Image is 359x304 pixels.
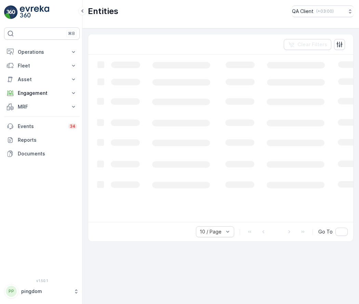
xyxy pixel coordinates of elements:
[4,284,80,299] button: PPpingdom
[18,103,66,110] p: MRF
[4,133,80,147] a: Reports
[70,124,76,129] p: 34
[4,100,80,114] button: MRF
[21,288,70,295] p: pingdom
[18,49,66,55] p: Operations
[18,76,66,83] p: Asset
[68,31,75,36] p: ⌘B
[4,279,80,283] span: v 1.50.1
[88,6,118,17] p: Entities
[316,9,334,14] p: ( +03:00 )
[4,86,80,100] button: Engagement
[18,150,77,157] p: Documents
[18,90,66,97] p: Engagement
[292,8,314,15] p: QA Client
[4,147,80,161] a: Documents
[18,123,64,130] p: Events
[297,41,327,48] p: Clear Filters
[318,228,333,235] span: Go To
[18,137,77,143] p: Reports
[6,286,17,297] div: PP
[4,73,80,86] button: Asset
[4,59,80,73] button: Fleet
[20,5,49,19] img: logo_light-DOdMpM7g.png
[284,39,331,50] button: Clear Filters
[4,5,18,19] img: logo
[4,119,80,133] a: Events34
[292,5,354,17] button: QA Client(+03:00)
[18,62,66,69] p: Fleet
[4,45,80,59] button: Operations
